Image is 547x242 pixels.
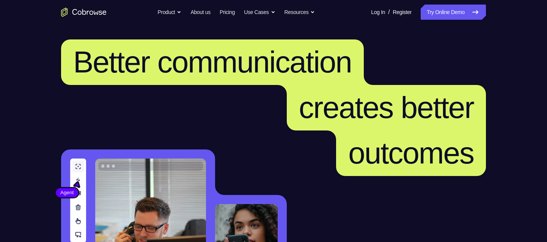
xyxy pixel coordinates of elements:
a: Try Online Demo [421,5,486,20]
button: Resources [285,5,315,20]
button: Use Cases [244,5,275,20]
a: Register [393,5,412,20]
span: Agent [56,189,78,196]
a: Pricing [220,5,235,20]
span: creates better [299,91,474,124]
a: Log In [371,5,385,20]
a: Go to the home page [61,8,107,17]
a: About us [190,5,210,20]
span: outcomes [348,136,474,170]
span: / [388,8,390,17]
span: Better communication [73,45,352,79]
button: Product [158,5,182,20]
